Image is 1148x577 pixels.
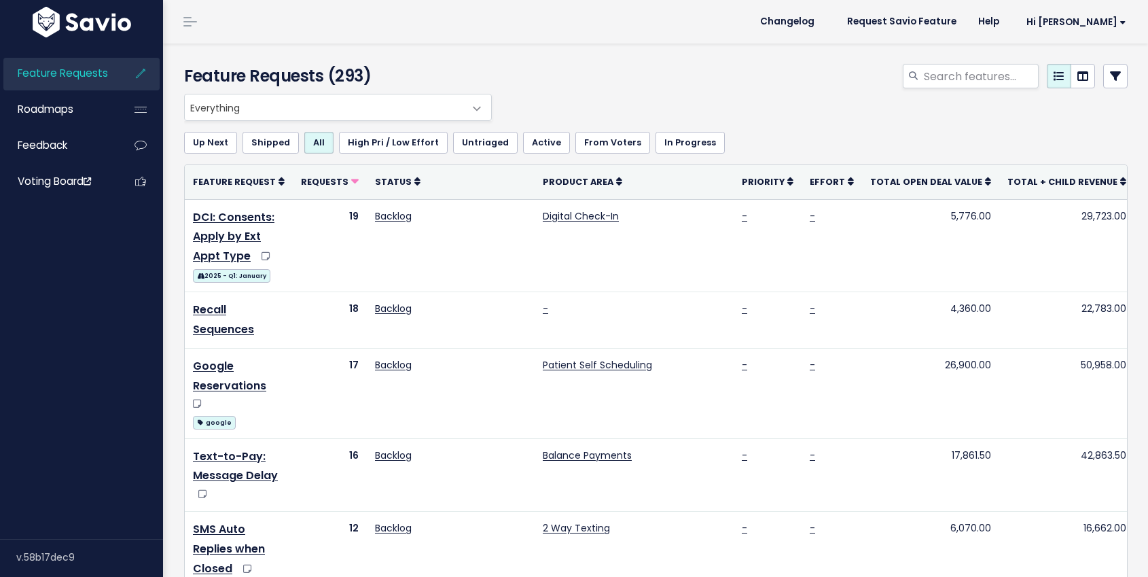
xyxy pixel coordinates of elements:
[293,292,367,349] td: 18
[1010,12,1137,33] a: Hi [PERSON_NAME]
[742,176,785,188] span: Priority
[193,176,276,188] span: Feature Request
[18,138,67,152] span: Feedback
[304,132,334,154] a: All
[862,199,999,292] td: 5,776.00
[16,540,163,575] div: v.58b17dec9
[18,102,73,116] span: Roadmaps
[375,358,412,372] a: Backlog
[810,209,815,223] a: -
[862,438,999,512] td: 17,861.50
[742,175,793,188] a: Priority
[999,438,1134,512] td: 42,863.50
[375,175,420,188] a: Status
[760,17,814,27] span: Changelog
[375,176,412,188] span: Status
[999,199,1134,292] td: 29,723.00
[922,64,1039,88] input: Search features...
[810,521,815,535] a: -
[810,302,815,315] a: -
[184,64,485,88] h4: Feature Requests (293)
[543,175,622,188] a: Product Area
[742,209,747,223] a: -
[810,358,815,372] a: -
[742,302,747,315] a: -
[742,521,747,535] a: -
[3,58,113,89] a: Feature Requests
[742,358,747,372] a: -
[453,132,518,154] a: Untriaged
[810,175,854,188] a: Effort
[543,302,548,315] a: -
[184,132,1128,154] ul: Filter feature requests
[543,521,610,535] a: 2 Way Texting
[184,94,492,121] span: Everything
[810,176,845,188] span: Effort
[29,7,134,37] img: logo-white.9d6f32f41409.svg
[656,132,725,154] a: In Progress
[193,302,254,337] a: Recall Sequences
[293,199,367,292] td: 19
[375,302,412,315] a: Backlog
[375,521,412,535] a: Backlog
[575,132,650,154] a: From Voters
[1026,17,1126,27] span: Hi [PERSON_NAME]
[193,266,270,283] a: 2025 - Q1: January
[3,94,113,125] a: Roadmaps
[301,176,348,188] span: Requests
[375,209,412,223] a: Backlog
[293,438,367,512] td: 16
[193,416,236,430] span: google
[999,348,1134,438] td: 50,958.00
[1007,176,1117,188] span: Total + Child Revenue
[836,12,967,32] a: Request Savio Feature
[3,166,113,197] a: Voting Board
[375,449,412,462] a: Backlog
[543,358,652,372] a: Patient Self Scheduling
[967,12,1010,32] a: Help
[18,174,91,188] span: Voting Board
[523,132,570,154] a: Active
[3,130,113,161] a: Feedback
[870,176,982,188] span: Total open deal value
[1007,175,1126,188] a: Total + Child Revenue
[243,132,299,154] a: Shipped
[293,348,367,438] td: 17
[193,521,265,576] a: SMS Auto Replies when Closed
[870,175,991,188] a: Total open deal value
[543,209,619,223] a: Digital Check-In
[543,176,613,188] span: Product Area
[999,292,1134,349] td: 22,783.00
[193,209,274,264] a: DCI: Consents: Apply by Ext Appt Type
[193,175,285,188] a: Feature Request
[301,175,359,188] a: Requests
[810,449,815,462] a: -
[862,292,999,349] td: 4,360.00
[862,348,999,438] td: 26,900.00
[193,269,270,283] span: 2025 - Q1: January
[193,358,266,394] a: Google Reservations
[18,66,108,80] span: Feature Requests
[543,449,632,462] a: Balance Payments
[185,94,464,120] span: Everything
[742,449,747,462] a: -
[193,413,236,430] a: google
[193,449,278,484] a: Text-to-Pay: Message Delay
[184,132,237,154] a: Up Next
[339,132,448,154] a: High Pri / Low Effort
